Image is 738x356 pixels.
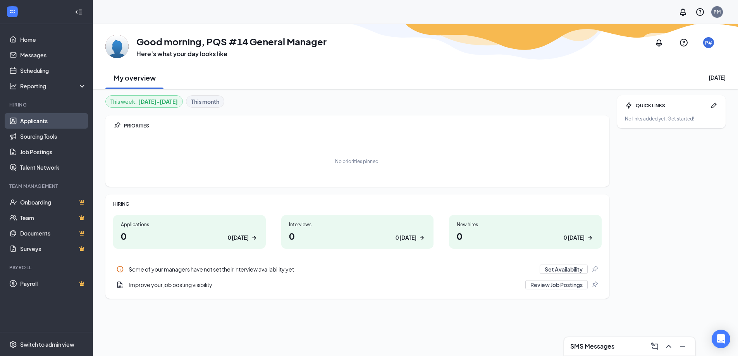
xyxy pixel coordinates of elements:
svg: Notifications [678,7,688,17]
a: Applications00 [DATE]ArrowRight [113,215,266,249]
div: HIRING [113,201,602,207]
div: This week : [110,97,178,106]
svg: QuestionInfo [695,7,705,17]
svg: Info [116,265,124,273]
div: Open Intercom Messenger [712,330,730,348]
div: Improve your job posting visibility [129,281,521,289]
svg: DocumentAdd [116,281,124,289]
div: PRIORITIES [124,122,602,129]
div: Improve your job posting visibility [113,277,602,292]
button: ComposeMessage [649,340,661,353]
a: New hires00 [DATE]ArrowRight [449,215,602,249]
button: Minimize [676,340,689,353]
button: Set Availability [540,265,588,274]
div: New hires [457,221,594,228]
div: No priorities pinned. [335,158,380,165]
button: Review Job Postings [525,280,588,289]
svg: Pin [591,265,599,273]
svg: ChevronUp [664,342,673,351]
a: DocumentsCrown [20,225,86,241]
b: This month [191,97,219,106]
svg: Notifications [654,38,664,47]
svg: ArrowRight [586,234,594,242]
a: Applicants [20,113,86,129]
a: TeamCrown [20,210,86,225]
svg: WorkstreamLogo [9,8,16,15]
h3: Here’s what your day looks like [136,50,327,58]
div: Interviews [289,221,426,228]
svg: Pin [591,281,599,289]
a: Scheduling [20,63,86,78]
div: Applications [121,221,258,228]
a: Interviews00 [DATE]ArrowRight [281,215,434,249]
a: Talent Network [20,160,86,175]
div: Team Management [9,183,85,189]
a: OnboardingCrown [20,194,86,210]
div: 0 [DATE] [228,234,249,242]
a: InfoSome of your managers have not set their interview availability yetSet AvailabilityPin [113,261,602,277]
svg: Minimize [678,342,687,351]
svg: Pin [113,122,121,129]
h1: 0 [289,229,426,242]
div: Some of your managers have not set their interview availability yet [113,261,602,277]
div: Switch to admin view [20,341,74,348]
div: Reporting [20,82,87,90]
div: P# [705,40,712,46]
svg: QuestionInfo [679,38,688,47]
h1: 0 [457,229,594,242]
h1: 0 [121,229,258,242]
svg: ArrowRight [250,234,258,242]
h2: My overview [114,73,156,83]
svg: Collapse [75,8,83,16]
h3: SMS Messages [570,342,614,351]
h1: Good morning, PQS #14 General Manager [136,35,327,48]
svg: Settings [9,341,17,348]
button: ChevronUp [662,340,675,353]
div: Some of your managers have not set their interview availability yet [129,265,535,273]
a: SurveysCrown [20,241,86,256]
div: No links added yet. Get started! [625,115,718,122]
div: Hiring [9,101,85,108]
a: Job Postings [20,144,86,160]
a: Sourcing Tools [20,129,86,144]
a: Home [20,32,86,47]
div: PM [714,9,721,15]
div: [DATE] [709,74,726,81]
svg: Analysis [9,82,17,90]
div: 0 [DATE] [564,234,585,242]
svg: Bolt [625,101,633,109]
svg: Pen [710,101,718,109]
a: DocumentAddImprove your job posting visibilityReview Job PostingsPin [113,277,602,292]
div: Payroll [9,264,85,271]
svg: ArrowRight [418,234,426,242]
div: 0 [DATE] [396,234,416,242]
div: QUICK LINKS [636,102,707,109]
a: PayrollCrown [20,276,86,291]
a: Messages [20,47,86,63]
svg: ComposeMessage [650,342,659,351]
b: [DATE] - [DATE] [138,97,178,106]
img: PQS #14 General Manager [105,35,129,58]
